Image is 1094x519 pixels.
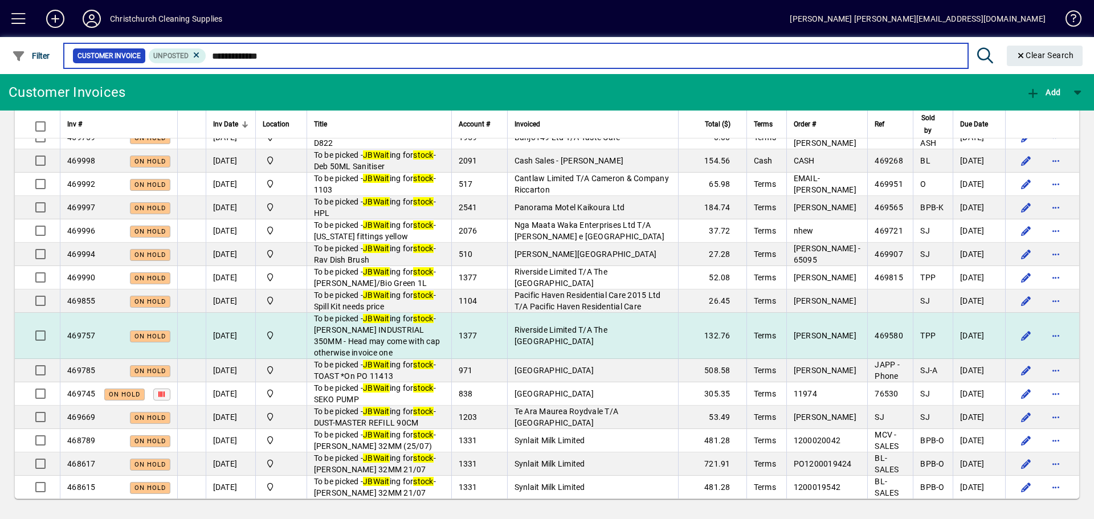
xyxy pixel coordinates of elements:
span: [PERSON_NAME] [794,331,856,340]
span: 469998 [67,156,96,165]
span: BL [920,156,930,165]
span: 1377 [459,273,477,282]
em: JB [363,360,373,369]
span: On hold [134,134,166,142]
td: 52.08 [678,266,746,289]
button: Edit [1017,408,1035,426]
span: Christchurch Cleaning Supplies Ltd [263,364,300,377]
button: Edit [1017,128,1035,146]
span: 469855 [67,296,96,305]
span: 1104 [459,296,477,305]
span: 1331 [459,436,477,445]
span: 469745 [67,389,96,398]
button: Edit [1017,245,1035,263]
td: 481.28 [678,429,746,452]
span: Location [263,118,289,130]
td: [DATE] [206,266,255,289]
button: Add [1023,82,1063,103]
span: BL-SALES [875,477,899,497]
span: Christchurch Cleaning Supplies Ltd [263,295,300,307]
span: Te Ara Maurea Roydvale T/A [GEOGRAPHIC_DATA] [515,407,619,427]
span: 469992 [67,179,96,189]
span: CASH [794,156,815,165]
td: [DATE] [206,173,255,196]
em: Wait [373,407,390,416]
span: To be picked - ing for - DUST-MASTER REFILL 90CM [314,407,436,427]
td: 132.76 [678,313,746,359]
span: 11974 [794,389,817,398]
span: SJ [920,226,930,235]
span: To be picked - ing for - [PERSON_NAME] 32MM 21/07 [314,477,436,497]
span: JAPP - Phone [875,360,900,381]
span: Christchurch Cleaning Supplies Ltd [263,201,300,214]
td: [DATE] [206,429,255,452]
span: To be picked - ing for - [PERSON_NAME] 32MM (25/07) [314,430,436,451]
button: Edit [1017,222,1035,240]
button: More options [1047,198,1065,216]
button: Edit [1017,152,1035,170]
span: [PERSON_NAME] [794,366,856,375]
button: Edit [1017,326,1035,345]
em: Wait [373,360,390,369]
span: 1331 [459,483,477,492]
em: stock [413,314,433,323]
button: Edit [1017,175,1035,193]
span: On hold [134,158,166,165]
button: More options [1047,292,1065,310]
td: [DATE] [206,452,255,476]
span: 469759 [67,133,96,142]
em: JB [363,220,373,230]
td: [DATE] [953,382,1005,406]
span: Cash [754,156,773,165]
div: Sold by [920,112,946,137]
span: Due Date [960,118,988,130]
span: SJ [875,412,884,422]
span: 469996 [67,226,96,235]
span: Riverside Limited T/A The [GEOGRAPHIC_DATA] [515,267,607,288]
span: TPP [920,273,936,282]
span: nhew [794,226,814,235]
span: Terms [754,366,776,375]
button: Edit [1017,361,1035,379]
span: Terms [754,179,776,189]
div: Inv Date [213,118,248,130]
span: 2076 [459,226,477,235]
em: stock [413,267,433,276]
button: More options [1047,175,1065,193]
div: Due Date [960,118,998,130]
span: Cash Sales - [PERSON_NAME] [515,156,624,165]
span: To be picked - ing for - TOAST *On PO 11413 [314,360,436,381]
span: BL-SALES [875,453,899,474]
span: Christchurch Cleaning Supplies Ltd [263,411,300,423]
em: JB [363,430,373,439]
td: [DATE] [206,196,255,219]
span: [GEOGRAPHIC_DATA] [515,366,594,375]
button: More options [1047,128,1065,146]
span: Terms [754,118,773,130]
td: 305.35 [678,382,746,406]
em: Wait [373,220,390,230]
span: Synlait Milk Limited [515,436,585,445]
button: More options [1047,431,1065,449]
button: Filter [9,46,53,66]
div: Order # [794,118,861,130]
span: Christchurch Cleaning Supplies Ltd [263,457,300,470]
span: Account # [459,118,490,130]
span: [PERSON_NAME] - 65095 [794,244,861,264]
span: 76530 [875,389,898,398]
span: Christchurch Cleaning Supplies Ltd [263,224,300,237]
span: 468617 [67,459,96,468]
button: Clear [1007,46,1083,66]
span: On hold [134,367,166,375]
span: Total ($) [705,118,730,130]
span: [PERSON_NAME] [794,412,856,422]
div: Invoiced [515,118,671,130]
div: Inv # [67,118,170,130]
span: 469580 [875,331,903,340]
span: Terms [754,273,776,282]
div: Account # [459,118,500,130]
em: JB [363,383,373,393]
span: MCV - SALES [875,430,899,451]
span: O [920,179,926,189]
span: On hold [134,181,166,189]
